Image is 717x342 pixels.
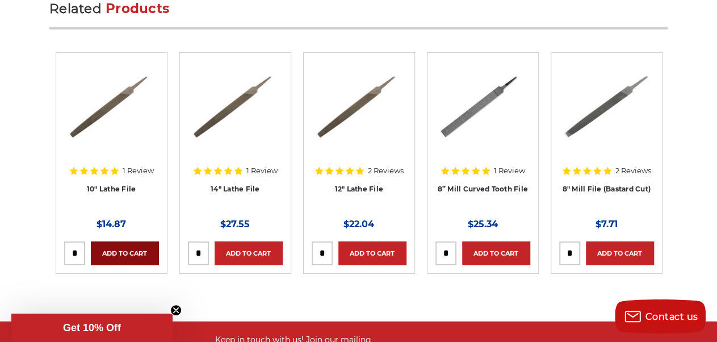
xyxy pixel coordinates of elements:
span: 2 Reviews [368,167,404,174]
a: 8" Mill Curved Tooth File with Tang [435,61,530,156]
span: 1 Review [494,167,525,174]
a: 8" Mill File Bastard Cut [559,61,654,156]
a: 8” Mill Curved Tooth File [438,185,528,193]
span: Related [49,1,102,16]
span: $25.34 [468,219,498,230]
img: 14 Inch Lathe File, Single Cut [190,61,280,152]
button: Contact us [615,299,706,333]
img: 8" Mill File Bastard Cut [561,61,652,152]
a: 14 Inch Lathe File, Single Cut [188,61,283,156]
a: Add to Cart [462,241,530,265]
a: 12 Inch Lathe File, Single Cut [312,61,406,156]
a: 10" Lathe File [87,185,136,193]
a: 10 Inch Lathe File, Single Cut [64,61,159,156]
a: Add to Cart [215,241,283,265]
span: 2 Reviews [615,167,651,174]
span: Get 10% Off [63,322,121,333]
a: Add to Cart [338,241,406,265]
button: Close teaser [170,305,182,316]
div: Get 10% OffClose teaser [11,314,173,342]
span: $7.71 [596,219,618,230]
a: Add to Cart [586,241,654,265]
span: $27.55 [220,219,250,230]
span: 1 Review [123,167,154,174]
img: 10 Inch Lathe File, Single Cut [66,61,157,152]
a: 14" Lathe File [211,185,260,193]
span: Contact us [645,311,698,322]
img: 8" Mill Curved Tooth File with Tang [437,61,528,152]
a: Add to Cart [91,241,159,265]
a: 12" Lathe File [334,185,383,193]
span: $22.04 [343,219,374,230]
span: Products [106,1,169,16]
span: $14.87 [97,219,126,230]
a: 8" Mill File (Bastard Cut) [562,185,651,193]
img: 12 Inch Lathe File, Single Cut [313,61,404,152]
span: 1 Review [246,167,278,174]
